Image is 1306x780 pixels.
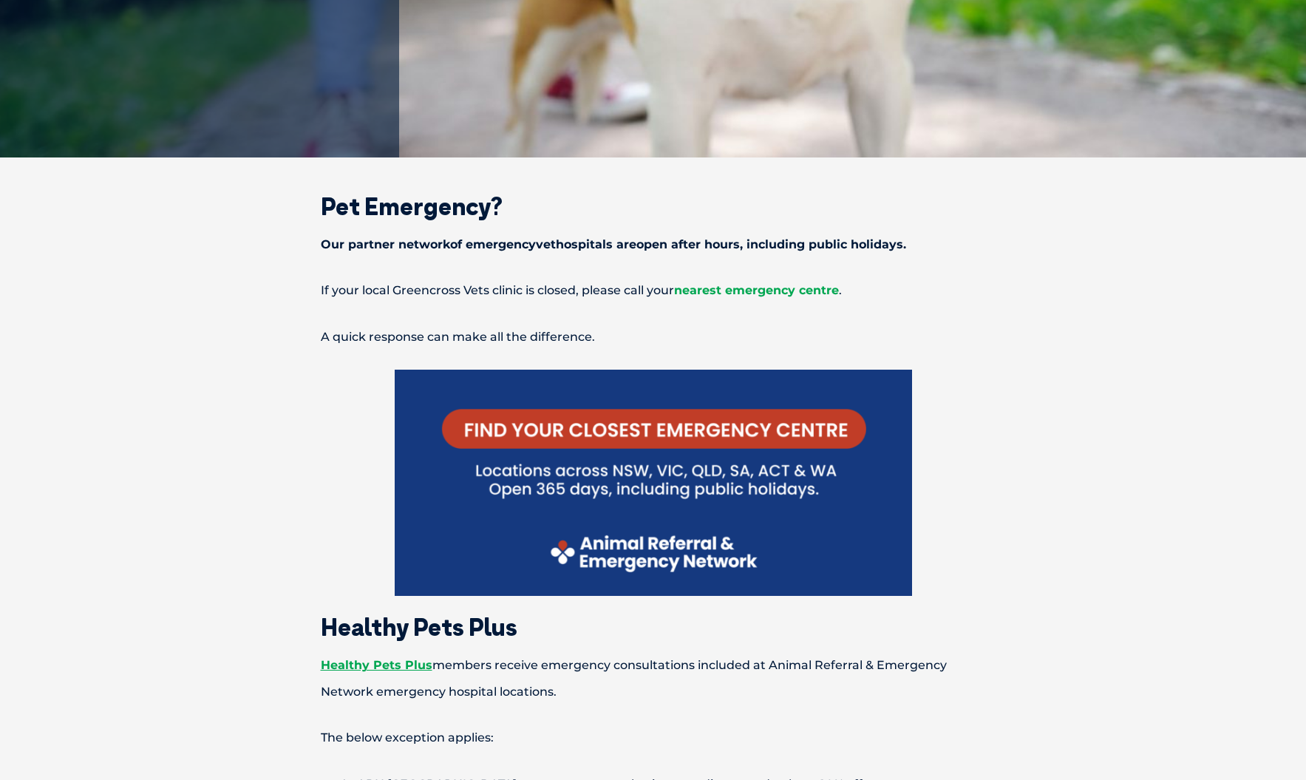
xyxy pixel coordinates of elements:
[321,658,432,672] a: Healthy Pets Plus
[674,283,839,297] a: nearest emergency centre
[321,330,595,344] span: A quick response can make all the difference.
[839,283,842,297] span: .
[556,237,613,251] span: hospitals
[269,615,1038,639] h2: Healthy Pets Plus
[269,652,1038,705] p: members receive emergency consultations included at Animal Referral & Emergency Network emergency...
[269,725,1038,751] p: The below exception applies:
[450,237,536,251] span: of emergency
[321,283,674,297] span: If your local Greencross Vets clinic is closed, please call your
[536,237,556,251] span: vet
[395,370,912,595] img: Find your local emergency centre
[636,237,906,251] span: open after hours, including public holidays.
[269,194,1038,218] h2: Pet Emergency?
[321,237,450,251] span: Our partner network
[616,237,636,251] span: are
